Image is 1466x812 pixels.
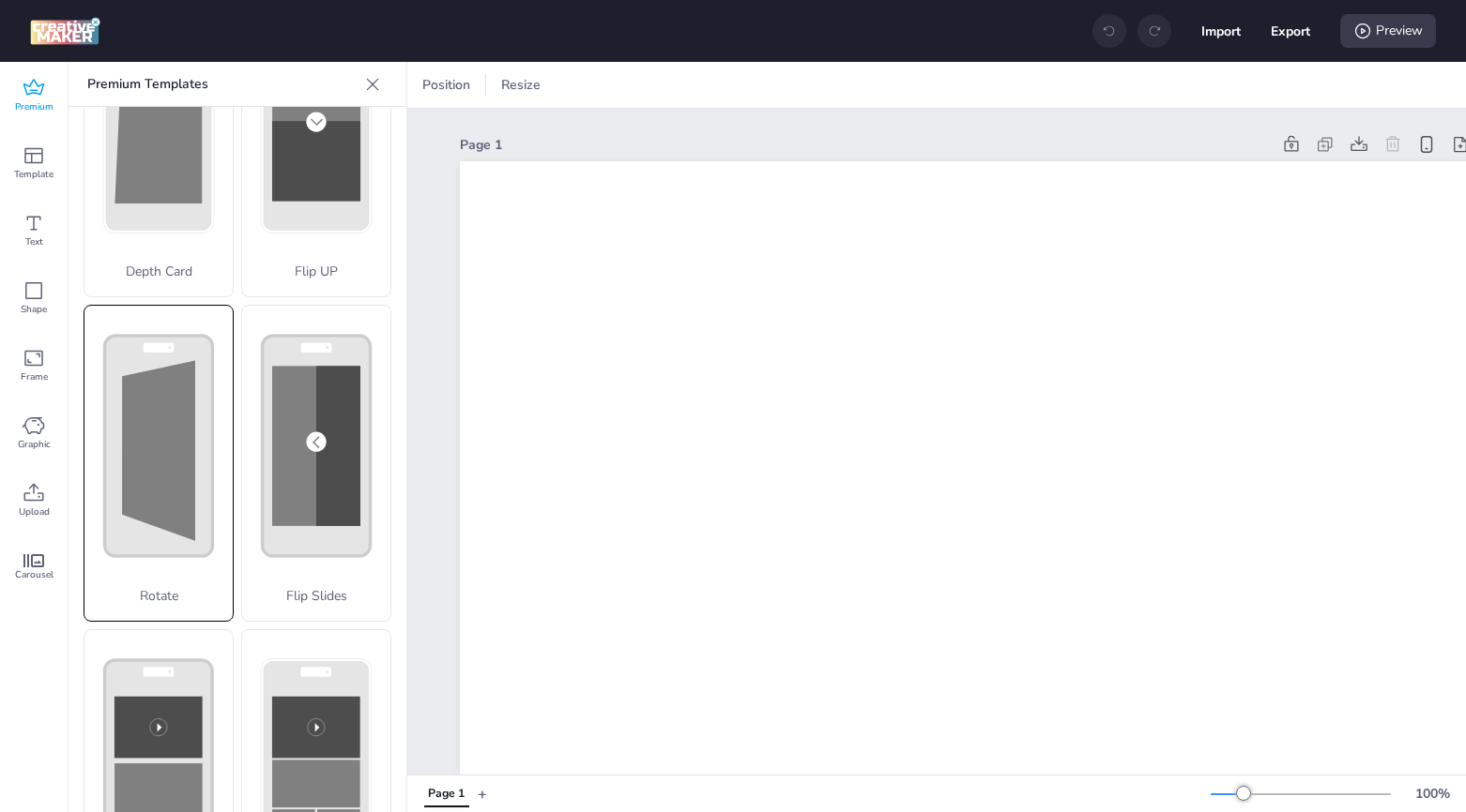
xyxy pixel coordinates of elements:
[497,75,544,95] span: Resize
[460,135,1271,155] div: Page 1
[87,62,358,107] p: Premium Templates
[19,504,50,519] span: Upload
[242,586,390,606] p: Flip Slides
[242,262,390,281] p: Flip UP
[478,777,487,810] button: +
[428,786,465,803] div: Page 1
[14,167,53,182] span: Template
[1410,784,1455,804] div: 100 %
[21,369,48,384] span: Frame
[25,234,43,249] span: Text
[415,777,478,810] div: Tabs
[1340,14,1436,48] div: Preview
[1201,11,1241,51] button: Import
[21,302,47,317] span: Shape
[84,586,233,606] p: Rotate
[30,17,100,45] img: logo Creative Maker
[1271,11,1310,51] button: Export
[18,437,51,452] span: Graphic
[84,262,233,281] p: Depth Card
[15,567,53,582] span: Carousel
[15,99,53,114] span: Premium
[419,75,474,95] span: Position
